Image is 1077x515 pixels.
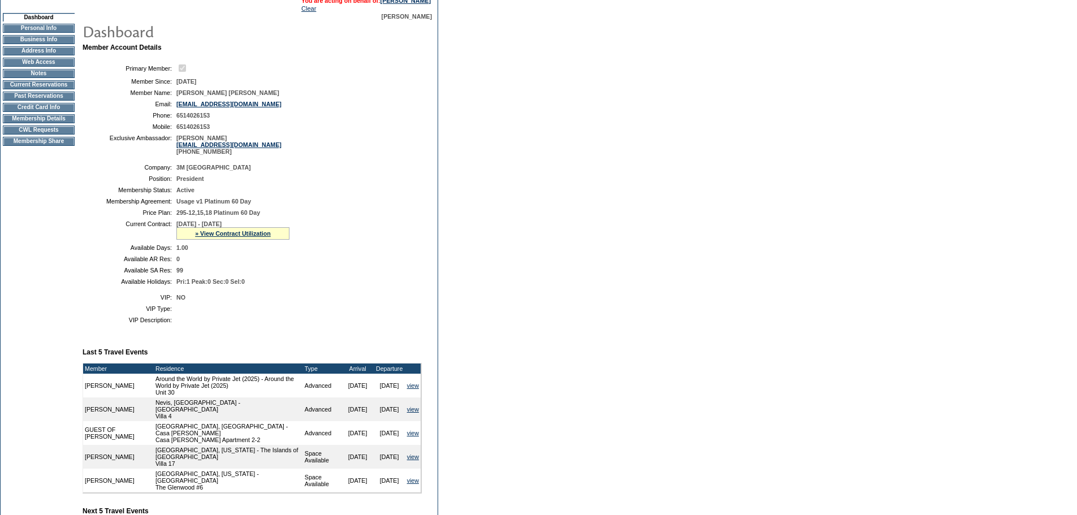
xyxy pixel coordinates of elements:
td: CWL Requests [3,125,75,135]
td: GUEST OF [PERSON_NAME] [83,421,154,445]
span: 6514026153 [176,112,210,119]
a: [EMAIL_ADDRESS][DOMAIN_NAME] [176,141,282,148]
td: Space Available [303,445,342,469]
td: Dashboard [3,13,75,21]
td: Departure [374,363,405,374]
td: Business Info [3,35,75,44]
td: Advanced [303,421,342,445]
td: [DATE] [342,397,374,421]
td: Available AR Res: [87,256,172,262]
td: [PERSON_NAME] [83,445,154,469]
td: Available Holidays: [87,278,172,285]
td: Primary Member: [87,63,172,73]
td: Membership Status: [87,187,172,193]
a: view [407,406,419,413]
span: [PERSON_NAME] [PHONE_NUMBER] [176,135,282,155]
td: [GEOGRAPHIC_DATA], [US_STATE] - [GEOGRAPHIC_DATA] The Glenwood #6 [154,469,303,492]
span: 99 [176,267,183,274]
a: » View Contract Utilization [195,230,271,237]
td: Personal Info [3,24,75,33]
td: Web Access [3,58,75,67]
td: Mobile: [87,123,172,130]
td: [PERSON_NAME] [83,469,154,492]
td: Phone: [87,112,172,119]
span: NO [176,294,185,301]
img: pgTtlDashboard.gif [82,20,308,42]
td: VIP Type: [87,305,172,312]
span: Usage v1 Platinum 60 Day [176,198,251,205]
a: Clear [301,5,316,12]
span: [PERSON_NAME] [PERSON_NAME] [176,89,279,96]
span: Active [176,187,194,193]
td: [DATE] [342,445,374,469]
td: Advanced [303,374,342,397]
td: Residence [154,363,303,374]
td: Current Reservations [3,80,75,89]
span: 6514026153 [176,123,210,130]
td: [DATE] [374,421,405,445]
td: Current Contract: [87,220,172,240]
td: Price Plan: [87,209,172,216]
a: view [407,453,419,460]
td: [DATE] [374,374,405,397]
td: [DATE] [342,421,374,445]
td: Member Name: [87,89,172,96]
td: [DATE] [374,397,405,421]
span: 0 [176,256,180,262]
b: Next 5 Travel Events [83,507,149,515]
td: [DATE] [342,374,374,397]
a: [EMAIL_ADDRESS][DOMAIN_NAME] [176,101,282,107]
td: Type [303,363,342,374]
td: Space Available [303,469,342,492]
td: Address Info [3,46,75,55]
td: Company: [87,164,172,171]
span: [DATE] [176,78,196,85]
b: Last 5 Travel Events [83,348,148,356]
span: President [176,175,204,182]
td: [DATE] [374,445,405,469]
span: [DATE] - [DATE] [176,220,222,227]
td: Position: [87,175,172,182]
td: Nevis, [GEOGRAPHIC_DATA] - [GEOGRAPHIC_DATA] Villa 4 [154,397,303,421]
td: VIP: [87,294,172,301]
span: 1.00 [176,244,188,251]
td: Member [83,363,154,374]
td: [DATE] [374,469,405,492]
td: Membership Details [3,114,75,123]
td: Past Reservations [3,92,75,101]
td: Around the World by Private Jet (2025) - Around the World by Private Jet (2025) Unit 30 [154,374,303,397]
td: [GEOGRAPHIC_DATA], [GEOGRAPHIC_DATA] - Casa [PERSON_NAME] Casa [PERSON_NAME] Apartment 2-2 [154,421,303,445]
b: Member Account Details [83,44,162,51]
td: Arrival [342,363,374,374]
span: 3M [GEOGRAPHIC_DATA] [176,164,251,171]
td: Exclusive Ambassador: [87,135,172,155]
td: Available Days: [87,244,172,251]
td: Notes [3,69,75,78]
span: Pri:1 Peak:0 Sec:0 Sel:0 [176,278,245,285]
td: Membership Share [3,137,75,146]
span: [PERSON_NAME] [382,13,432,20]
span: 295-12,15,18 Platinum 60 Day [176,209,260,216]
td: [GEOGRAPHIC_DATA], [US_STATE] - The Islands of [GEOGRAPHIC_DATA] Villa 17 [154,445,303,469]
td: [DATE] [342,469,374,492]
td: VIP Description: [87,317,172,323]
td: Membership Agreement: [87,198,172,205]
td: Member Since: [87,78,172,85]
td: Advanced [303,397,342,421]
a: view [407,382,419,389]
td: Email: [87,101,172,107]
td: [PERSON_NAME] [83,397,154,421]
a: view [407,477,419,484]
td: Available SA Res: [87,267,172,274]
a: view [407,430,419,436]
td: Credit Card Info [3,103,75,112]
td: [PERSON_NAME] [83,374,154,397]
